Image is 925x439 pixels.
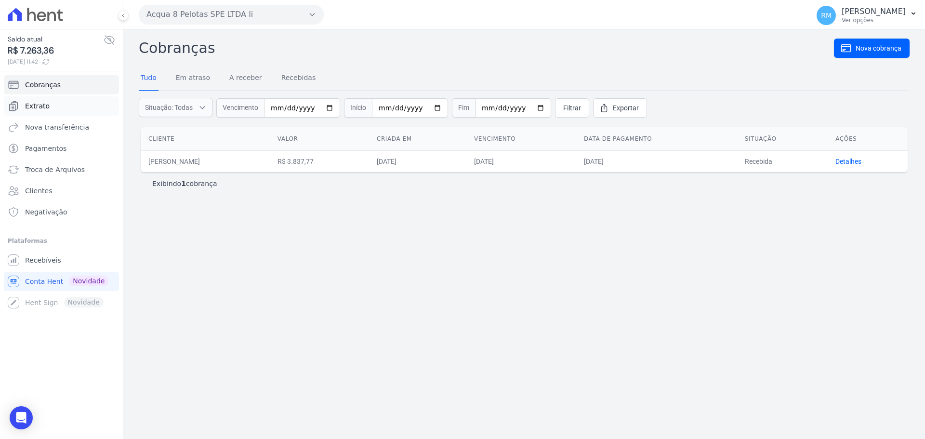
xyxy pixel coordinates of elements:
a: Cobranças [4,75,119,94]
th: Cliente [141,127,270,151]
a: Filtrar [555,98,589,118]
td: R$ 3.837,77 [270,150,369,172]
nav: Sidebar [8,75,115,312]
th: Valor [270,127,369,151]
a: A receber [227,66,264,91]
span: Extrato [25,101,50,111]
span: Filtrar [563,103,581,113]
th: Data de pagamento [576,127,737,151]
button: Acqua 8 Pelotas SPE LTDA Ii [139,5,324,24]
th: Ações [828,127,908,151]
span: Exportar [613,103,639,113]
span: Situação: Todas [145,103,193,112]
p: Ver opções [842,16,906,24]
a: Nova cobrança [834,39,910,58]
td: Recebida [737,150,828,172]
a: Extrato [4,96,119,116]
h2: Cobranças [139,37,834,59]
a: Em atraso [174,66,212,91]
span: R$ 7.263,36 [8,44,104,57]
button: Situação: Todas [139,98,212,117]
span: [DATE] 11:42 [8,57,104,66]
button: RM [PERSON_NAME] Ver opções [809,2,925,29]
span: Pagamentos [25,144,66,153]
a: Recebíveis [4,251,119,270]
span: Clientes [25,186,52,196]
th: Vencimento [466,127,576,151]
td: [PERSON_NAME] [141,150,270,172]
td: [DATE] [369,150,466,172]
a: Conta Hent Novidade [4,272,119,291]
a: Tudo [139,66,159,91]
p: [PERSON_NAME] [842,7,906,16]
span: Recebíveis [25,255,61,265]
span: Cobranças [25,80,61,90]
a: Exportar [593,98,647,118]
b: 1 [181,180,186,187]
span: Conta Hent [25,277,63,286]
span: Troca de Arquivos [25,165,85,174]
p: Exibindo cobrança [152,179,217,188]
a: Detalhes [835,158,861,165]
a: Troca de Arquivos [4,160,119,179]
a: Recebidas [279,66,318,91]
th: Situação [737,127,828,151]
span: Novidade [69,276,108,286]
th: Criada em [369,127,466,151]
span: Nova cobrança [856,43,901,53]
span: Início [344,98,372,118]
div: Plataformas [8,235,115,247]
span: RM [821,12,832,19]
span: Fim [452,98,475,118]
span: Nova transferência [25,122,89,132]
a: Pagamentos [4,139,119,158]
span: Saldo atual [8,34,104,44]
a: Nova transferência [4,118,119,137]
a: Clientes [4,181,119,200]
td: [DATE] [576,150,737,172]
span: Negativação [25,207,67,217]
span: Vencimento [216,98,264,118]
div: Open Intercom Messenger [10,406,33,429]
td: [DATE] [466,150,576,172]
a: Negativação [4,202,119,222]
